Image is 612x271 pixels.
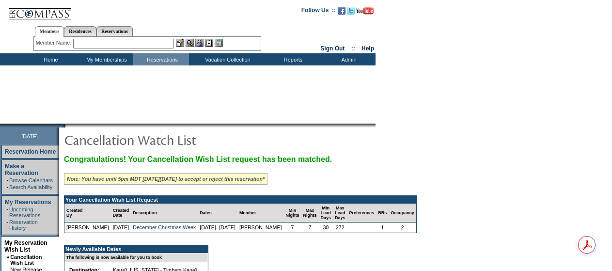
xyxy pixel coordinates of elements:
[338,10,345,16] a: Become our fan on Facebook
[338,7,345,15] img: Become our fan on Facebook
[301,6,336,17] td: Follow Us ::
[36,39,73,47] div: Member Name:
[64,26,96,36] a: Residences
[351,45,355,52] span: ::
[195,39,204,47] img: Impersonate
[205,39,213,47] img: Reservations
[176,39,184,47] img: b_edit.gif
[186,39,194,47] img: View
[361,45,374,52] a: Help
[96,26,133,36] a: Reservations
[356,10,374,16] a: Subscribe to our YouTube Channel
[347,10,355,16] a: Follow us on Twitter
[215,39,223,47] img: b_calculator.gif
[35,26,64,37] a: Members
[356,7,374,15] img: Subscribe to our YouTube Channel
[320,45,345,52] a: Sign Out
[347,7,355,15] img: Follow us on Twitter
